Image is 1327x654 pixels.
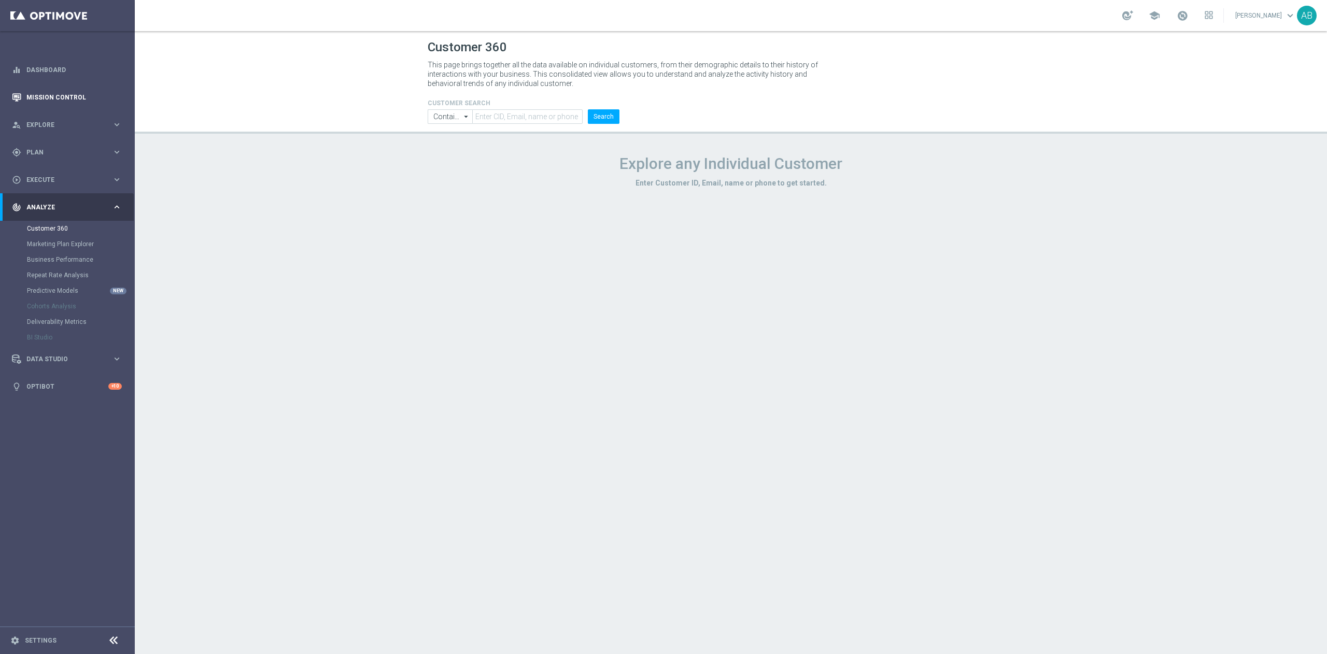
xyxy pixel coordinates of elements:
[26,177,112,183] span: Execute
[12,382,21,391] i: lightbulb
[12,203,112,212] div: Analyze
[26,122,112,128] span: Explore
[12,120,21,130] i: person_search
[27,298,134,314] div: Cohorts Analysis
[27,287,108,295] a: Predictive Models
[112,202,122,212] i: keyboard_arrow_right
[12,148,112,157] div: Plan
[428,178,1034,188] h3: Enter Customer ID, Email, name or phone to get started.
[26,373,108,400] a: Optibot
[12,175,112,184] div: Execute
[11,93,122,102] button: Mission Control
[27,236,134,252] div: Marketing Plan Explorer
[1284,10,1296,21] span: keyboard_arrow_down
[27,267,134,283] div: Repeat Rate Analysis
[428,40,1034,55] h1: Customer 360
[12,354,112,364] div: Data Studio
[1234,8,1297,23] a: [PERSON_NAME]keyboard_arrow_down
[12,175,21,184] i: play_circle_outline
[428,99,619,107] h4: CUSTOMER SEARCH
[11,355,122,363] button: Data Studio keyboard_arrow_right
[11,148,122,157] button: gps_fixed Plan keyboard_arrow_right
[27,255,108,264] a: Business Performance
[12,373,122,400] div: Optibot
[11,66,122,74] button: equalizer Dashboard
[26,56,122,83] a: Dashboard
[12,65,21,75] i: equalizer
[26,83,122,111] a: Mission Control
[10,636,20,645] i: settings
[428,109,472,124] input: Contains
[1297,6,1317,25] div: AB
[12,56,122,83] div: Dashboard
[27,318,108,326] a: Deliverability Metrics
[27,252,134,267] div: Business Performance
[11,121,122,129] button: person_search Explore keyboard_arrow_right
[26,149,112,155] span: Plan
[112,354,122,364] i: keyboard_arrow_right
[27,224,108,233] a: Customer 360
[112,147,122,157] i: keyboard_arrow_right
[12,203,21,212] i: track_changes
[11,203,122,211] button: track_changes Analyze keyboard_arrow_right
[112,120,122,130] i: keyboard_arrow_right
[27,283,134,298] div: Predictive Models
[11,176,122,184] button: play_circle_outline Execute keyboard_arrow_right
[461,110,472,123] i: arrow_drop_down
[11,382,122,391] button: lightbulb Optibot +10
[12,83,122,111] div: Mission Control
[27,240,108,248] a: Marketing Plan Explorer
[26,204,112,210] span: Analyze
[1149,10,1160,21] span: school
[428,60,827,88] p: This page brings together all the data available on individual customers, from their demographic ...
[428,154,1034,173] h1: Explore any Individual Customer
[26,356,112,362] span: Data Studio
[472,109,583,124] input: Enter CID, Email, name or phone
[27,221,134,236] div: Customer 360
[27,314,134,330] div: Deliverability Metrics
[12,120,112,130] div: Explore
[112,175,122,184] i: keyboard_arrow_right
[588,109,619,124] button: Search
[27,330,134,345] div: BI Studio
[108,383,122,390] div: +10
[25,637,57,644] a: Settings
[110,288,126,294] div: NEW
[27,271,108,279] a: Repeat Rate Analysis
[12,148,21,157] i: gps_fixed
